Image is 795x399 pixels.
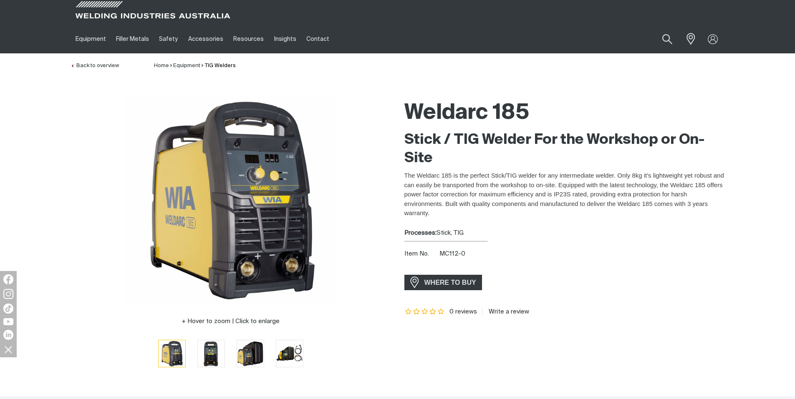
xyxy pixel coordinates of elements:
[228,25,269,53] a: Resources
[159,340,185,367] img: Weldarc 185
[1,342,15,356] img: hide socials
[404,309,445,315] span: Rating: {0}
[173,63,200,68] a: Equipment
[404,230,437,236] strong: Processes:
[177,316,285,326] button: Hover to zoom | Click to enlarge
[482,308,529,316] a: Write a review
[404,100,725,127] h1: Weldarc 185
[3,274,13,284] img: Facebook
[111,25,154,53] a: Filler Metals
[653,29,681,49] button: Search products
[71,25,111,53] a: Equipment
[276,340,303,367] img: Weldarc 185
[71,63,119,68] a: Back to overview of TIG Welders
[642,29,681,49] input: Product name or item number...
[3,289,13,299] img: Instagram
[404,275,482,290] a: WHERE TO BUY
[126,95,335,304] img: Weldarc 185
[237,340,264,367] button: Go to slide 3
[154,62,236,70] nav: Breadcrumb
[3,330,13,340] img: LinkedIn
[404,131,725,168] h2: Stick / TIG Welder For the Workshop or On-Site
[449,309,477,315] span: 0 reviews
[301,25,334,53] a: Contact
[205,63,236,68] a: TIG Welders
[183,25,228,53] a: Accessories
[154,63,169,68] a: Home
[276,340,303,367] button: Go to slide 4
[439,251,465,257] span: MC112-0
[404,249,438,259] span: Item No.
[3,318,13,325] img: YouTube
[158,340,186,367] button: Go to slide 1
[419,276,482,289] span: WHERE TO BUY
[154,25,183,53] a: Safety
[404,228,725,238] div: Stick, TIG
[3,304,13,314] img: TikTok
[237,340,264,367] img: Weldarc 185
[71,25,561,53] nav: Main
[404,171,725,218] p: The Weldarc 185 is the perfect Stick/TIG welder for any intermediate welder. Only 8kg it's lightw...
[269,25,301,53] a: Insights
[197,340,225,367] button: Go to slide 2
[198,340,225,367] img: Weldarc 185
